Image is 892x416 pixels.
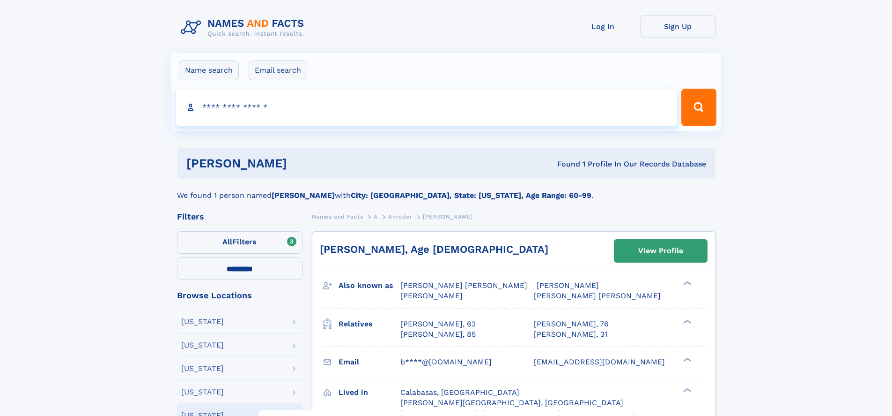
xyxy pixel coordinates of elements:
[222,237,232,246] span: All
[312,211,363,222] a: Names and Facts
[566,15,641,38] a: Log In
[181,365,224,372] div: [US_STATE]
[177,212,302,221] div: Filters
[400,281,527,290] span: [PERSON_NAME] [PERSON_NAME]
[534,357,665,366] span: [EMAIL_ADDRESS][DOMAIN_NAME]
[181,318,224,325] div: [US_STATE]
[400,291,463,300] span: [PERSON_NAME]
[614,240,707,262] a: View Profile
[177,231,302,254] label: Filters
[681,89,716,126] button: Search Button
[638,240,683,262] div: View Profile
[181,388,224,396] div: [US_STATE]
[534,319,609,329] a: [PERSON_NAME], 76
[177,179,715,201] div: We found 1 person named with .
[374,211,378,222] a: A
[537,281,599,290] span: [PERSON_NAME]
[179,61,239,80] label: Name search
[186,158,422,169] h1: [PERSON_NAME]
[388,213,412,220] span: Anreder
[681,280,692,287] div: ❯
[534,329,607,340] a: [PERSON_NAME], 31
[388,211,412,222] a: Anreder
[339,354,400,370] h3: Email
[374,213,378,220] span: A
[320,243,548,255] a: [PERSON_NAME], Age [DEMOGRAPHIC_DATA]
[177,15,312,40] img: Logo Names and Facts
[400,398,623,407] span: [PERSON_NAME][GEOGRAPHIC_DATA], [GEOGRAPHIC_DATA]
[339,385,400,401] h3: Lived in
[176,89,678,126] input: search input
[422,159,706,169] div: Found 1 Profile In Our Records Database
[681,356,692,363] div: ❯
[339,316,400,332] h3: Relatives
[272,191,335,200] b: [PERSON_NAME]
[351,191,591,200] b: City: [GEOGRAPHIC_DATA], State: [US_STATE], Age Range: 60-99
[249,61,307,80] label: Email search
[423,213,473,220] span: [PERSON_NAME]
[681,318,692,325] div: ❯
[400,329,476,340] a: [PERSON_NAME], 85
[181,341,224,349] div: [US_STATE]
[400,388,519,397] span: Calabasas, [GEOGRAPHIC_DATA]
[641,15,715,38] a: Sign Up
[681,387,692,393] div: ❯
[177,291,302,300] div: Browse Locations
[400,319,476,329] a: [PERSON_NAME], 62
[534,291,661,300] span: [PERSON_NAME] [PERSON_NAME]
[339,278,400,294] h3: Also known as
